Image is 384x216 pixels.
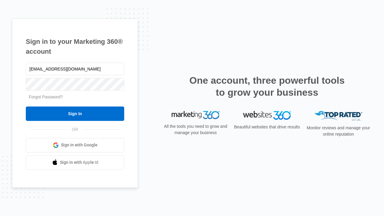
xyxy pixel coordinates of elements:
[26,138,124,152] a: Sign in with Google
[26,106,124,121] input: Sign In
[61,142,97,148] span: Sign in with Google
[187,74,346,98] h2: One account, three powerful tools to grow your business
[26,155,124,170] a: Sign in with Apple Id
[29,94,63,99] a: Forgot Password?
[26,37,124,56] h1: Sign in to your Marketing 360® account
[172,111,220,119] img: Marketing 360
[26,63,124,75] input: Email
[162,123,229,136] p: All the tools you need to grow and manage your business
[305,125,372,137] p: Monitor reviews and manage your online reputation
[243,111,291,120] img: Websites 360
[60,159,98,166] span: Sign in with Apple Id
[314,111,362,121] img: Top Rated Local
[233,124,301,130] p: Beautiful websites that drive results
[68,126,82,133] span: OR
